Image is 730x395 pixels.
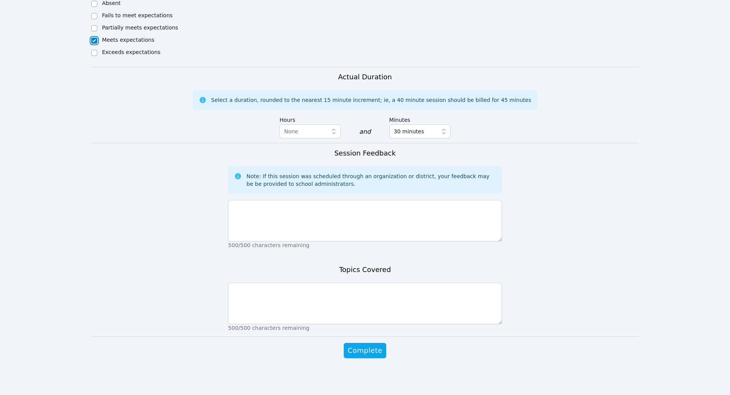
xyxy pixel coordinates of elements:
[344,343,386,358] button: Complete
[228,324,502,332] p: 500/500 characters remaining
[389,113,451,125] label: Minutes
[339,264,391,275] h3: Topics Covered
[102,25,178,31] label: Partially meets expectations
[246,172,495,188] div: Note: If this session was scheduled through an organization or district, your feedback may be be ...
[389,125,451,138] button: 30 minutes
[359,127,371,136] div: and
[284,128,298,134] span: None
[102,12,172,18] label: Fails to meet expectations
[102,37,154,43] label: Meets expectations
[279,113,341,125] label: Hours
[211,96,531,104] div: Select a duration, rounded to the nearest 15 minute increment; ie, a 40 minute session should be ...
[394,127,424,136] span: 30 minutes
[338,72,392,82] h3: Actual Duration
[228,241,502,249] p: 500/500 characters remaining
[279,125,341,138] button: None
[102,49,160,55] label: Exceeds expectations
[348,345,382,356] span: Complete
[334,148,395,159] h3: Session Feedback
